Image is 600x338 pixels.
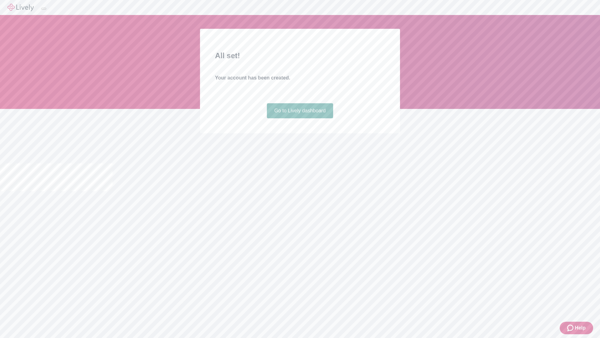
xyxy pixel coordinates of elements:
[215,50,385,61] h2: All set!
[41,8,46,10] button: Log out
[560,322,593,334] button: Zendesk support iconHelp
[7,4,34,11] img: Lively
[267,103,333,118] a: Go to Lively dashboard
[575,324,586,332] span: Help
[567,324,575,332] svg: Zendesk support icon
[215,74,385,82] h4: Your account has been created.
